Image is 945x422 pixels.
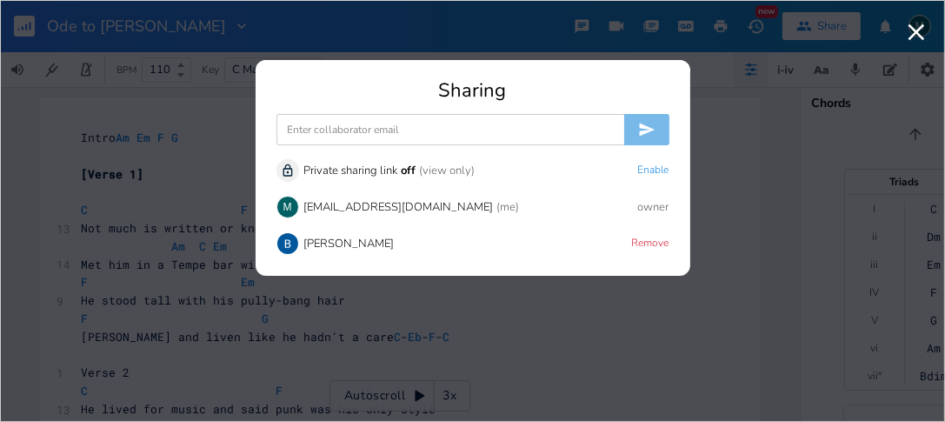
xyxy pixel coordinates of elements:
[304,202,494,213] div: [EMAIL_ADDRESS][DOMAIN_NAME]
[497,202,520,213] div: (me)
[276,81,669,100] div: Sharing
[420,165,476,177] div: (view only)
[276,114,624,145] input: Enter collaborator email
[304,165,398,177] div: Private sharing link
[276,196,299,218] div: markbass2
[304,238,395,250] div: [PERSON_NAME]
[402,165,416,177] div: off
[632,237,669,251] button: Remove
[638,202,669,213] div: owner
[276,232,299,255] img: Bob Rierson
[624,114,669,145] button: Invite
[638,164,669,178] button: Enable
